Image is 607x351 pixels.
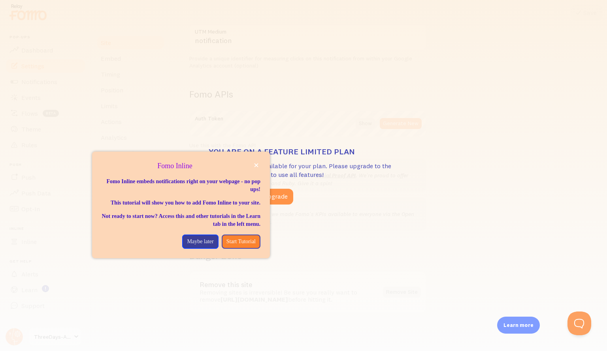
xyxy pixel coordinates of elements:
[258,189,293,205] button: Upgrade
[187,238,213,246] p: Maybe later
[182,235,218,249] button: Maybe later
[252,161,260,169] button: close,
[209,161,398,180] p: This feature is not available for your plan. Please upgrade to the next tier plan in order to use...
[102,178,260,193] p: Fomo Inline embeds notifications right on your webpage - no pop ups!
[102,161,260,171] p: Fomo Inline
[102,199,260,207] p: This tutorial will show you how to add Fomo Inline to your site.
[209,146,398,157] h3: You are on a feature limited plan
[497,317,540,334] div: Learn more
[102,212,260,228] p: Not ready to start now? Access this and other tutorials in the Learn tab in the left menu.
[226,238,256,246] p: Start Tutorial
[222,235,260,249] button: Start Tutorial
[92,152,270,258] div: Fomo Inline
[503,321,533,329] p: Learn more
[567,312,591,335] iframe: Help Scout Beacon - Open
